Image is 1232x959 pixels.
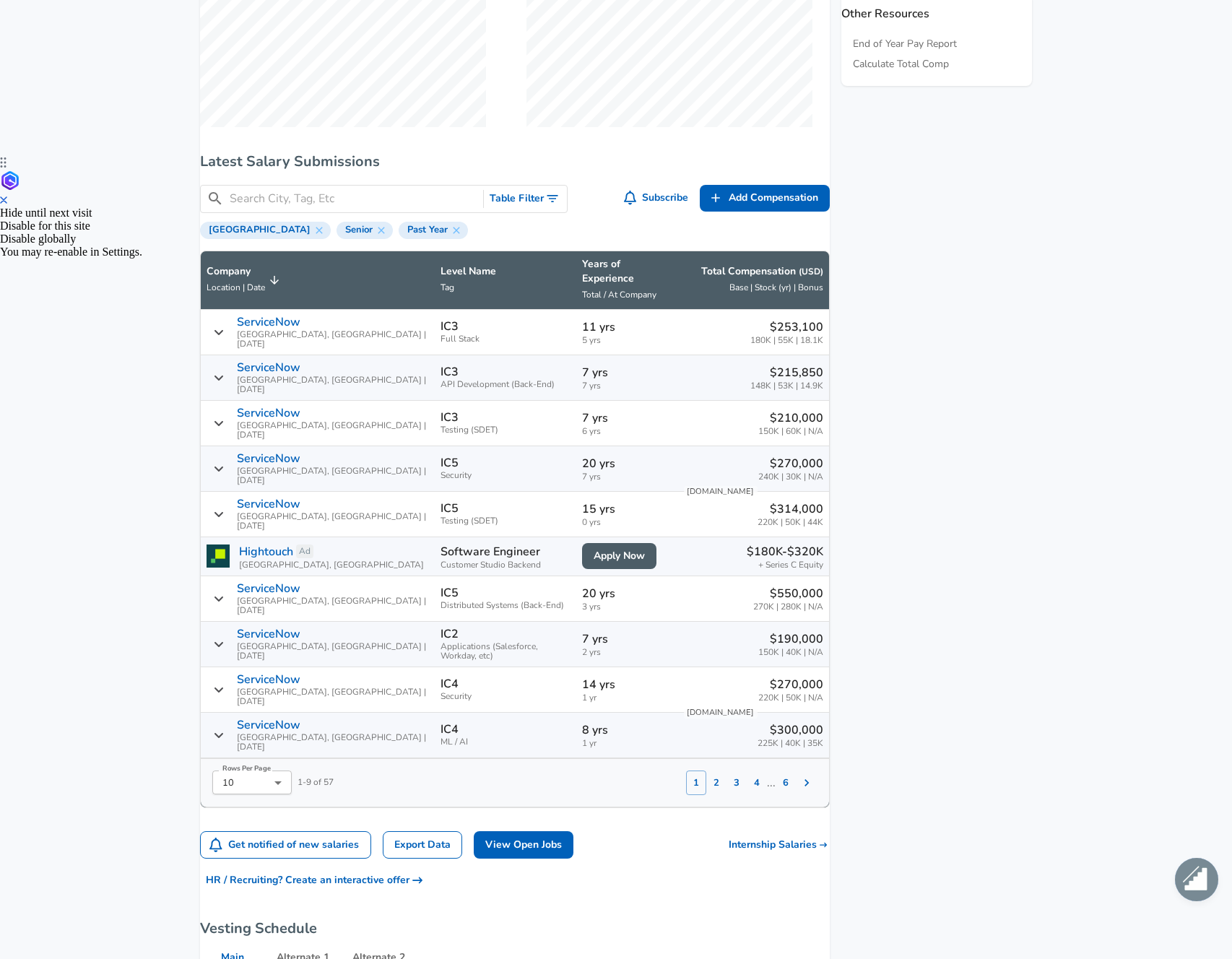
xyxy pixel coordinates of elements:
[441,628,459,641] p: IC2
[706,771,726,795] button: 2
[237,316,300,329] p: ServiceNow
[441,516,571,526] span: Testing (SDET)
[474,831,573,859] a: View Open Jobs
[582,318,671,336] p: 11 yrs
[200,917,830,940] h6: Vesting Schedule
[441,677,459,690] p: IC4
[441,601,571,610] span: Distributed Systems (Back-End)
[1175,858,1218,901] div: Open chat
[700,185,830,212] a: Add Compensation
[582,455,671,472] p: 20 yrs
[582,543,656,570] a: Apply Now
[200,867,428,894] button: HR / Recruiting? Create an interactive offer
[582,585,671,602] p: 20 yrs
[758,500,823,518] p: $314,000
[239,543,293,560] a: Hightouch
[753,602,823,612] span: 270K | 280K | N/A
[237,407,300,420] p: ServiceNow
[582,336,671,345] span: 5 yrs
[758,721,823,739] p: $300,000
[582,500,671,518] p: 15 yrs
[686,771,706,795] button: 1
[582,364,671,381] p: 7 yrs
[441,471,571,480] span: Security
[758,630,823,648] p: $190,000
[441,560,571,570] span: Customer Studio Backend
[402,224,454,235] span: Past Year
[441,380,571,389] span: API Development (Back-End)
[441,737,571,747] span: ML / AI
[237,628,300,641] p: ServiceNow
[753,585,823,602] p: $550,000
[441,365,459,378] p: IC3
[726,771,747,795] button: 3
[441,692,571,701] span: Security
[237,330,429,349] span: [GEOGRAPHIC_DATA], [GEOGRAPHIC_DATA] | [DATE]
[441,334,571,344] span: Full Stack
[758,409,823,427] p: $210,000
[383,831,462,859] a: Export Data
[200,150,830,173] h6: Latest Salary Submissions
[207,264,284,296] span: CompanyLocation | Date
[747,771,767,795] button: 4
[237,687,429,706] span: [GEOGRAPHIC_DATA], [GEOGRAPHIC_DATA] | [DATE]
[747,543,823,560] p: $180K-$320K
[582,721,671,739] p: 8 yrs
[441,425,571,435] span: Testing (SDET)
[203,224,316,235] span: [GEOGRAPHIC_DATA]
[441,723,459,736] p: IC4
[582,648,671,657] span: 2 yrs
[729,838,830,852] a: Internship Salaries
[441,642,571,661] span: Applications (Salesforce, Workday, etc)
[582,693,671,703] span: 1 yr
[201,759,334,795] div: 1 - 9 of 57
[767,774,776,791] p: ...
[776,771,796,795] button: 6
[237,421,429,440] span: [GEOGRAPHIC_DATA], [GEOGRAPHIC_DATA] | [DATE]
[758,472,823,482] span: 240K | 30K | N/A
[206,872,422,890] span: HR / Recruiting? Create an interactive offer
[582,381,671,391] span: 7 yrs
[337,222,393,239] div: Senior
[582,257,671,286] p: Years of Experience
[758,455,823,472] p: $270,000
[237,733,429,752] span: [GEOGRAPHIC_DATA], [GEOGRAPHIC_DATA] | [DATE]
[200,222,331,239] div: [GEOGRAPHIC_DATA]
[582,630,671,648] p: 7 yrs
[582,739,671,748] span: 1 yr
[758,518,823,527] span: 220K | 50K | 44K
[441,543,571,560] p: Software Engineer
[758,427,823,436] span: 150K | 60K | N/A
[750,336,823,345] span: 180K | 55K | 18.1K
[207,544,230,568] img: hightouchlogo.png
[750,381,823,391] span: 148K | 53K | 14.9K
[582,427,671,436] span: 6 yrs
[441,411,459,424] p: IC3
[758,560,823,570] span: + Series C Equity
[484,186,567,212] button: Toggle Search Filters
[201,832,370,859] button: Get notified of new salaries
[237,376,429,394] span: [GEOGRAPHIC_DATA], [GEOGRAPHIC_DATA] | [DATE]
[237,719,300,732] p: ServiceNow
[729,189,818,207] span: Add Compensation
[758,693,823,703] span: 220K | 50K | N/A
[207,264,265,279] p: Company
[582,289,656,300] span: Total / At Company
[853,57,949,71] a: Calculate Total Comp
[799,266,823,278] button: (USD)
[441,502,459,515] p: IC5
[582,602,671,612] span: 3 yrs
[237,512,429,531] span: [GEOGRAPHIC_DATA], [GEOGRAPHIC_DATA] | [DATE]
[399,222,468,239] div: Past Year
[582,409,671,427] p: 7 yrs
[582,518,671,527] span: 0 yrs
[230,190,477,208] input: Search City, Tag, Etc
[237,498,300,511] p: ServiceNow
[296,544,313,558] a: Ad
[239,560,424,570] span: [GEOGRAPHIC_DATA], [GEOGRAPHIC_DATA]
[207,282,265,293] span: Location | Date
[758,739,823,748] span: 225K | 40K | 35K
[237,361,300,374] p: ServiceNow
[441,456,459,469] p: IC5
[200,251,830,808] table: Salary Submissions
